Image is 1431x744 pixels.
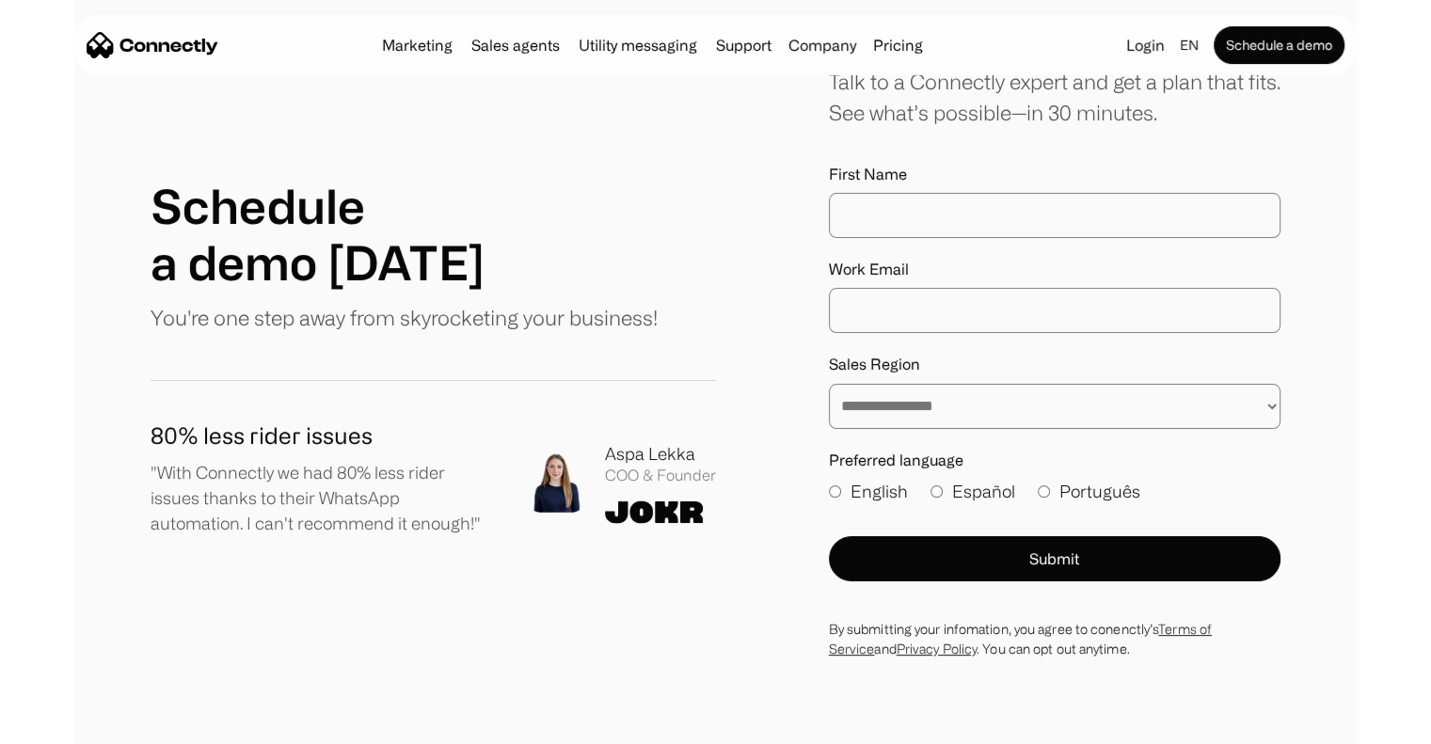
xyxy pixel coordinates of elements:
div: en [1180,32,1199,58]
button: Submit [829,536,1280,581]
a: Schedule a demo [1214,26,1344,64]
a: Utility messaging [571,38,705,53]
label: Português [1038,479,1140,504]
input: Português [1038,485,1050,498]
p: You're one step away from skyrocketing your business! [151,302,658,333]
label: Español [930,479,1015,504]
a: Sales agents [464,38,567,53]
label: First Name [829,166,1280,183]
a: Login [1119,32,1172,58]
div: Company [783,32,862,58]
aside: Language selected: English [19,709,113,737]
a: home [87,31,218,59]
p: "With Connectly we had 80% less rider issues thanks to their WhatsApp automation. I can't recomme... [151,460,489,536]
div: en [1172,32,1210,58]
a: Support [708,38,779,53]
input: English [829,485,841,498]
a: Pricing [866,38,930,53]
label: Work Email [829,261,1280,278]
div: Talk to a Connectly expert and get a plan that fits. See what’s possible—in 30 minutes. [829,66,1280,128]
h1: Schedule a demo [DATE] [151,178,485,291]
a: Marketing [374,38,460,53]
a: Terms of Service [829,622,1212,656]
label: English [829,479,908,504]
div: COO & Founder [605,467,716,484]
div: By submitting your infomation, you agree to conenctly’s and . You can opt out anytime. [829,619,1280,658]
label: Preferred language [829,451,1280,469]
a: Privacy Policy [897,641,977,656]
h1: 80% less rider issues [151,419,489,452]
label: Sales Region [829,356,1280,373]
div: Company [788,32,856,58]
ul: Language list [38,711,113,737]
div: Aspa Lekka [605,441,716,467]
input: Español [930,485,943,498]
